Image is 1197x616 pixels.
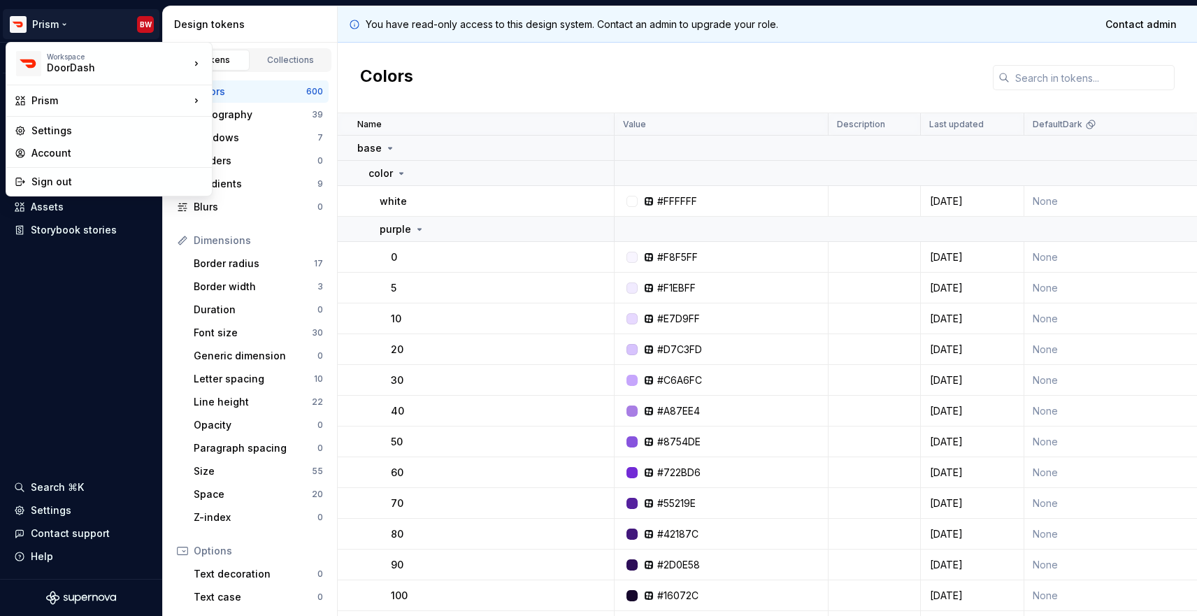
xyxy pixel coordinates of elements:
[31,124,203,138] div: Settings
[31,94,189,108] div: Prism
[31,146,203,160] div: Account
[31,175,203,189] div: Sign out
[47,52,189,61] div: Workspace
[16,51,41,76] img: bd52d190-91a7-4889-9e90-eccda45865b1.png
[47,61,166,75] div: DoorDash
